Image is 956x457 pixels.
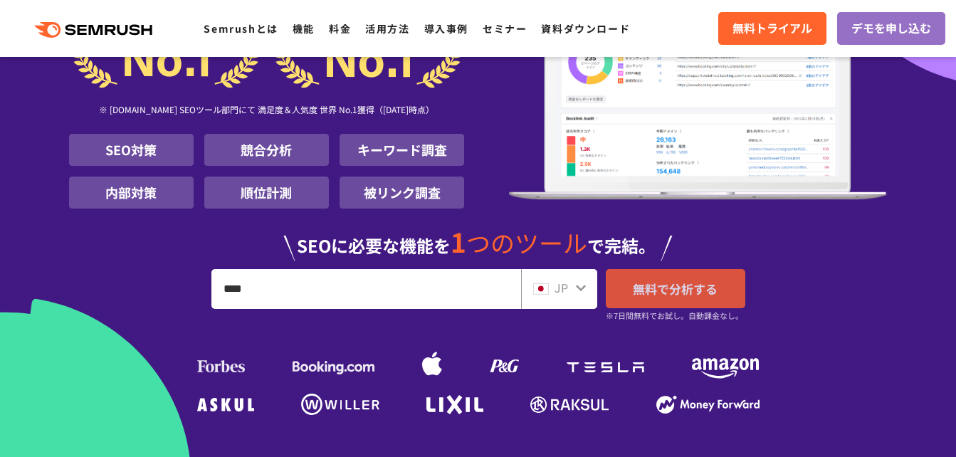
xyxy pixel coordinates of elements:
[851,19,931,38] span: デモを申し込む
[555,279,568,296] span: JP
[340,134,464,166] li: キーワード調査
[69,177,194,209] li: 内部対策
[329,21,351,36] a: 料金
[718,12,826,45] a: 無料トライアル
[732,19,812,38] span: 無料トライアル
[606,269,745,308] a: 無料で分析する
[293,21,315,36] a: 機能
[204,21,278,36] a: Semrushとは
[69,214,888,261] div: SEOに必要な機能を
[424,21,468,36] a: 導入事例
[340,177,464,209] li: 被リンク調査
[69,88,465,134] div: ※ [DOMAIN_NAME] SEOツール部門にて 満足度＆人気度 世界 No.1獲得（[DATE]時点）
[204,177,329,209] li: 順位計測
[204,134,329,166] li: 競合分析
[483,21,527,36] a: セミナー
[837,12,945,45] a: デモを申し込む
[606,309,743,322] small: ※7日間無料でお試し。自動課金なし。
[633,280,718,298] span: 無料で分析する
[541,21,630,36] a: 資料ダウンロード
[212,270,520,308] input: URL、キーワードを入力してください
[69,134,194,166] li: SEO対策
[587,233,656,258] span: で完結。
[451,222,466,261] span: 1
[466,225,587,260] span: つのツール
[365,21,409,36] a: 活用方法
